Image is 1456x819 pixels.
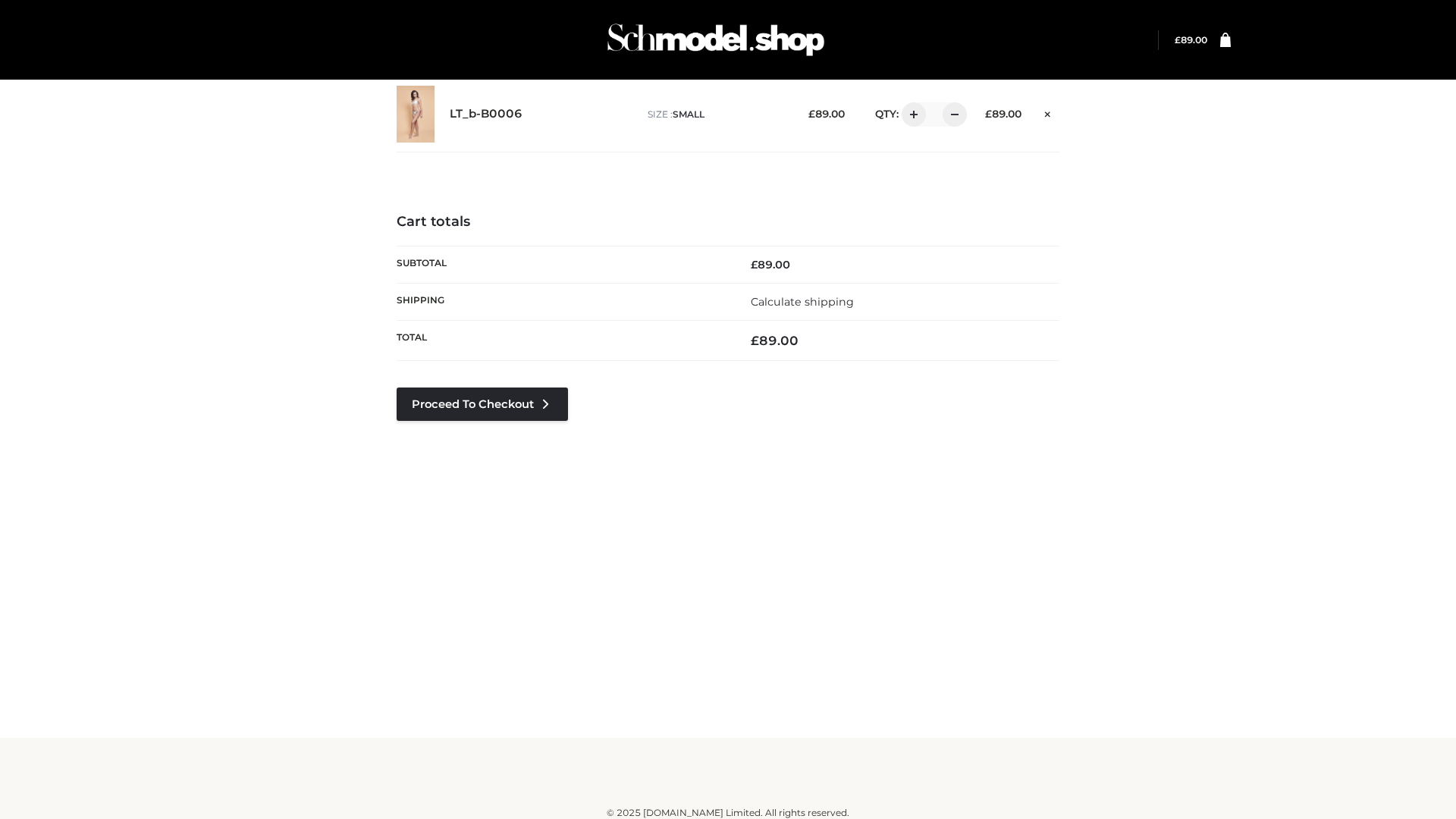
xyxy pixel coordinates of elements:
img: Schmodel Admin 964 [602,10,830,70]
th: Total [397,321,728,361]
span: £ [985,108,992,120]
a: LT_b-B0006 [450,107,522,121]
span: £ [808,108,815,120]
th: Shipping [397,283,728,320]
bdi: 89.00 [751,333,799,348]
a: £89.00 [1175,34,1207,45]
a: Proceed to Checkout [397,388,568,421]
span: £ [751,333,759,348]
span: £ [1175,34,1181,45]
h4: Cart totals [397,214,1059,231]
p: size : [648,108,785,121]
span: SMALL [673,108,704,120]
bdi: 89.00 [1175,34,1207,45]
bdi: 89.00 [751,258,790,271]
span: £ [751,258,758,271]
bdi: 89.00 [985,108,1021,120]
div: QTY: [860,102,962,127]
a: Remove this item [1037,102,1059,122]
a: Calculate shipping [751,295,854,309]
bdi: 89.00 [808,108,845,120]
th: Subtotal [397,246,728,283]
